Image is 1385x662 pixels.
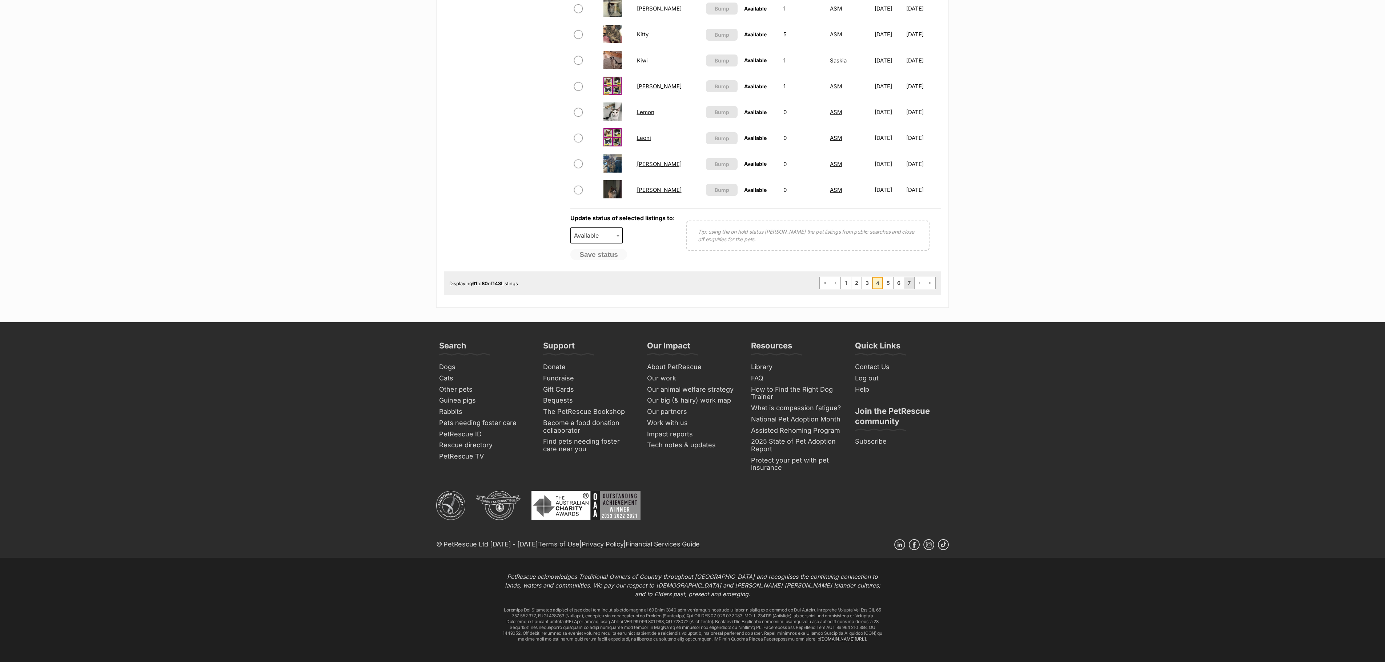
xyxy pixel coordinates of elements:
[852,384,949,395] a: Help
[906,22,940,47] td: [DATE]
[872,125,906,150] td: [DATE]
[644,395,741,406] a: Our big (& hairy) work map
[540,384,637,395] a: Gift Cards
[820,277,830,289] a: First page
[872,277,883,289] span: Page 4
[780,22,826,47] td: 5
[830,277,840,289] a: Previous page
[830,57,847,64] a: Saskia
[543,340,575,355] h3: Support
[644,373,741,384] a: Our work
[706,106,738,118] button: Bump
[436,373,533,384] a: Cats
[748,436,845,455] a: 2025 State of Pet Adoption Report
[644,406,741,417] a: Our partners
[780,100,826,125] td: 0
[830,83,842,90] a: ASM
[439,340,466,355] h3: Search
[436,429,533,440] a: PetRescue ID
[744,31,767,37] span: Available
[841,277,851,289] a: Page 1
[436,417,533,429] a: Pets needing foster care
[637,161,682,167] a: [PERSON_NAME]
[644,429,741,440] a: Impact reports
[571,230,606,241] span: Available
[647,340,690,355] h3: Our Impact
[748,362,845,373] a: Library
[540,417,637,436] a: Become a food donation collaborator
[436,395,533,406] a: Guinea pigs
[872,177,906,202] td: [DATE]
[698,228,918,243] p: Tip: using the on hold status [PERSON_NAME] the pet listings from public searches and close off e...
[637,31,649,38] a: Kitty
[744,5,767,12] span: Available
[872,22,906,47] td: [DATE]
[540,436,637,455] a: Find pets needing foster care near you
[851,277,862,289] a: Page 2
[472,280,477,286] strong: 61
[830,186,842,193] a: ASM
[748,403,845,414] a: What is compassion fatigue?
[449,280,518,286] span: Displaying to of Listings
[915,277,925,289] a: Next page
[715,31,729,39] span: Bump
[540,362,637,373] a: Donate
[644,362,741,373] a: About PetRescue
[855,406,946,431] h3: Join the PetRescue community
[706,184,738,196] button: Bump
[748,414,845,425] a: National Pet Adoption Month
[531,491,641,520] img: Australian Charity Awards - Outstanding Achievement Winner 2023 - 2022 - 2021
[502,572,883,598] p: PetRescue acknowledges Traditional Owners of Country throughout [GEOGRAPHIC_DATA] and recognises ...
[744,187,767,193] span: Available
[436,440,533,451] a: Rescue directory
[819,277,936,289] nav: Pagination
[780,125,826,150] td: 0
[715,108,729,116] span: Bump
[715,186,729,194] span: Bump
[830,134,842,141] a: ASM
[493,280,501,286] strong: 143
[436,406,533,417] a: Rabbits
[603,51,622,69] img: Kiwi
[570,214,675,222] label: Update status of selected listings to:
[715,160,729,168] span: Bump
[644,440,741,451] a: Tech notes & updates
[852,436,949,447] a: Subscribe
[582,540,623,548] a: Privacy Policy
[780,152,826,177] td: 0
[906,100,940,125] td: [DATE]
[715,82,729,90] span: Bump
[436,384,533,395] a: Other pets
[830,109,842,116] a: ASM
[744,83,767,89] span: Available
[872,74,906,99] td: [DATE]
[780,177,826,202] td: 0
[476,491,521,520] img: DGR
[637,109,654,116] a: Lemon
[637,83,682,90] a: [PERSON_NAME]
[938,539,949,550] a: TikTok
[482,280,488,286] strong: 80
[852,373,949,384] a: Log out
[570,249,627,261] button: Save status
[751,340,792,355] h3: Resources
[906,48,940,73] td: [DATE]
[706,80,738,92] button: Bump
[830,161,842,167] a: ASM
[570,227,623,243] span: Available
[540,406,637,417] a: The PetRescue Bookshop
[538,540,579,548] a: Terms of Use
[715,57,729,64] span: Bump
[706,55,738,66] button: Bump
[894,277,904,289] a: Page 6
[715,134,729,142] span: Bump
[748,384,845,403] a: How to Find the Right Dog Trainer
[706,3,738,15] button: Bump
[644,417,741,429] a: Work with us
[852,362,949,373] a: Contact Us
[872,48,906,73] td: [DATE]
[830,31,842,38] a: ASM
[780,74,826,99] td: 1
[637,57,648,64] a: Kiwi
[744,161,767,167] span: Available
